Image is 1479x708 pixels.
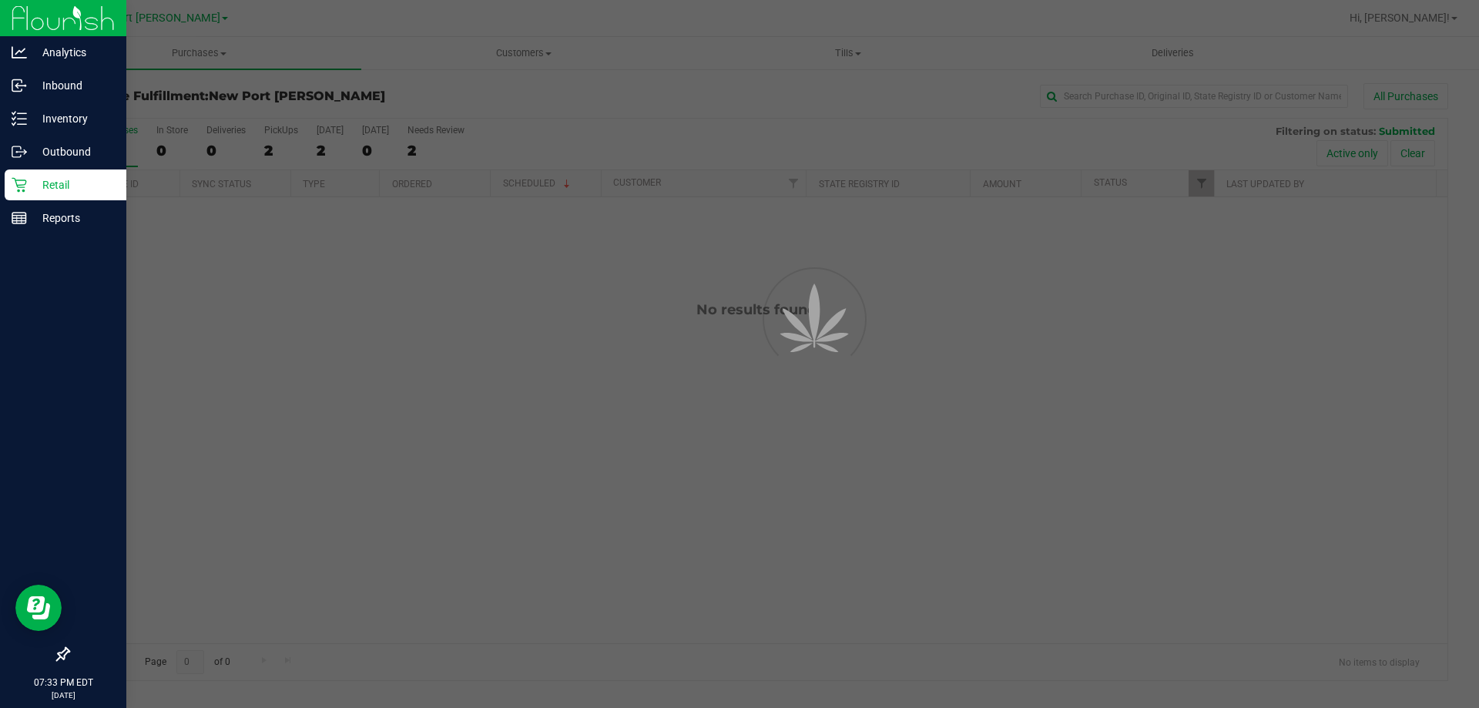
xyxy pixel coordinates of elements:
[27,209,119,227] p: Reports
[27,109,119,128] p: Inventory
[27,76,119,95] p: Inbound
[12,144,27,159] inline-svg: Outbound
[7,676,119,690] p: 07:33 PM EDT
[15,585,62,631] iframe: Resource center
[27,143,119,161] p: Outbound
[12,111,27,126] inline-svg: Inventory
[12,45,27,60] inline-svg: Analytics
[27,176,119,194] p: Retail
[12,177,27,193] inline-svg: Retail
[12,210,27,226] inline-svg: Reports
[7,690,119,701] p: [DATE]
[12,78,27,93] inline-svg: Inbound
[27,43,119,62] p: Analytics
